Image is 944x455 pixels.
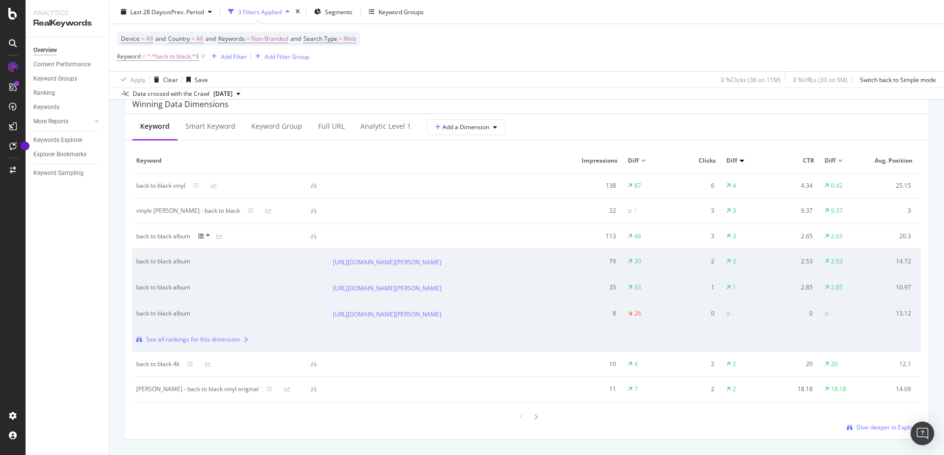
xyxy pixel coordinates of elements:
button: Clear [150,72,178,87]
div: Content Performance [33,59,90,70]
div: 2 [733,385,736,394]
div: 12.1 [874,360,911,369]
div: back to black album [136,309,306,318]
div: 2 [677,385,714,394]
span: All [146,32,153,46]
a: Keywords [33,102,102,113]
div: 2.65 [831,232,843,241]
span: Clicks [677,156,716,165]
span: Keyword [136,156,323,165]
a: See all rankings for this dimension [136,335,325,344]
span: = [191,34,195,43]
div: 2 [733,257,736,266]
button: [DATE] [209,88,244,100]
div: 20.3 [874,232,911,241]
button: Last 28 DaysvsPrev. Period [117,4,216,20]
div: back to black album [136,283,306,292]
span: and [291,34,301,43]
div: 9.37 [831,206,843,215]
div: back to black 4k [136,360,179,369]
div: 3 Filters Applied [238,7,282,16]
div: RealKeywords [33,18,101,29]
div: back to black album [136,257,306,266]
div: More Reports [33,116,68,127]
div: 18.18 [831,385,846,394]
img: Equal [825,313,828,315]
div: times [294,7,302,17]
div: amy winehouse - back to black vinyl original [136,385,259,394]
div: Overview [33,45,57,56]
a: Keywords Explorer [33,135,102,145]
a: [URL][DOMAIN_NAME][PERSON_NAME] [333,284,442,293]
div: Winning Data Dimensions [132,99,229,109]
div: Data crossed with the Crawl [133,89,209,98]
div: 46 [634,232,641,241]
span: Search Type [303,34,337,43]
div: back to black vinyl [136,181,185,190]
div: 2.85 [831,283,843,292]
div: 0 % Clicks ( 36 on 11M ) [721,75,781,84]
div: Ranking [33,88,55,98]
a: Overview [33,45,102,56]
div: 2.53 [831,257,843,266]
span: Keywords [218,34,245,43]
div: vinyle amy winehouse - back to black [136,206,240,215]
div: 0 [775,309,813,318]
span: Keyword [117,52,141,60]
div: 2 [733,360,736,369]
span: Segments [325,7,353,16]
span: Diff [628,156,639,165]
div: 2.53 [775,257,813,266]
button: Add Filter Group [251,51,309,62]
div: Clear [163,75,178,84]
span: = [339,34,342,43]
div: Keywords [33,102,59,113]
div: Open Intercom Messenger [911,422,934,445]
div: 0.42 [831,181,843,190]
div: 7 [634,385,638,394]
span: Impressions [579,156,618,165]
div: 4 [733,181,736,190]
div: Full URL [318,121,345,131]
div: 79 [579,257,616,266]
div: Save [195,75,208,84]
a: Explorer Bookmarks [33,149,102,160]
div: - [830,310,832,318]
div: Add Filter Group [265,52,309,60]
div: 18.18 [775,385,813,394]
div: 26 [634,309,641,318]
div: 20 [831,360,838,369]
button: 3 Filters Applied [224,4,294,20]
span: Device [121,34,140,43]
div: Switch back to Simple mode [860,75,936,84]
div: Smart Keyword [185,121,236,131]
div: 3 [733,232,736,241]
span: Diff [726,156,737,165]
div: 113 [579,232,616,241]
div: 13.12 [874,309,911,318]
span: All [196,32,203,46]
div: 30 [634,257,641,266]
img: Equal [726,313,730,315]
span: Diff [825,156,835,165]
div: 2.85 [775,283,813,292]
button: Add Filter [207,51,247,62]
span: Avg. Position [874,156,913,165]
span: CTR [775,156,814,165]
span: Dive deeper in Explorer [856,423,921,431]
div: 1 [733,283,736,292]
a: Ranking [33,88,102,98]
div: 2.65 [775,232,813,241]
div: 11 [579,385,616,394]
div: Keyword Sampling [33,168,84,178]
div: 3 [677,232,714,241]
button: Save [182,72,208,87]
button: Segments [310,4,356,20]
div: 1 [677,283,714,292]
button: Add a Dimension [427,119,505,135]
div: 9.37 [775,206,813,215]
div: 10 [579,360,616,369]
div: 3 [733,206,736,215]
span: Last 28 Days [130,7,165,16]
span: vs Prev. Period [165,7,204,16]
